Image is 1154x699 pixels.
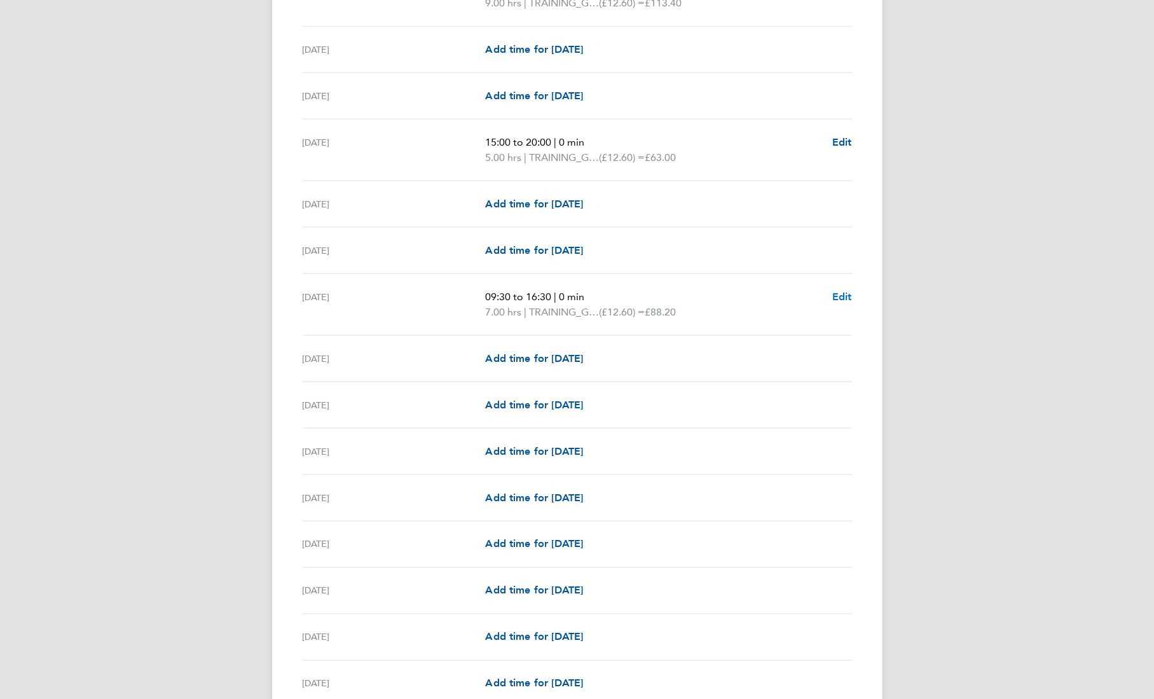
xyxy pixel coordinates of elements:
[485,197,583,212] a: Add time for [DATE]
[303,135,486,165] div: [DATE]
[303,42,486,57] div: [DATE]
[485,538,583,550] span: Add time for [DATE]
[485,352,583,364] span: Add time for [DATE]
[645,306,676,318] span: £88.20
[599,151,645,163] span: (£12.60) =
[485,445,583,457] span: Add time for [DATE]
[485,43,583,55] span: Add time for [DATE]
[303,398,486,413] div: [DATE]
[599,306,645,318] span: (£12.60) =
[832,135,852,150] a: Edit
[832,291,852,303] span: Edit
[485,151,521,163] span: 5.00 hrs
[303,197,486,212] div: [DATE]
[554,291,556,303] span: |
[485,88,583,104] a: Add time for [DATE]
[303,351,486,366] div: [DATE]
[485,583,583,599] a: Add time for [DATE]
[303,490,486,506] div: [DATE]
[485,90,583,102] span: Add time for [DATE]
[485,631,583,643] span: Add time for [DATE]
[303,630,486,645] div: [DATE]
[303,243,486,258] div: [DATE]
[559,136,584,148] span: 0 min
[485,306,521,318] span: 7.00 hrs
[303,676,486,691] div: [DATE]
[832,289,852,305] a: Edit
[559,291,584,303] span: 0 min
[485,42,583,57] a: Add time for [DATE]
[303,444,486,459] div: [DATE]
[485,198,583,210] span: Add time for [DATE]
[485,243,583,258] a: Add time for [DATE]
[303,289,486,320] div: [DATE]
[485,492,583,504] span: Add time for [DATE]
[485,244,583,256] span: Add time for [DATE]
[485,630,583,645] a: Add time for [DATE]
[529,150,599,165] span: TRAINING_GROUND_STEWARDING
[485,291,551,303] span: 09:30 to 16:30
[554,136,556,148] span: |
[485,585,583,597] span: Add time for [DATE]
[485,136,551,148] span: 15:00 to 20:00
[832,136,852,148] span: Edit
[485,398,583,413] a: Add time for [DATE]
[485,351,583,366] a: Add time for [DATE]
[485,490,583,506] a: Add time for [DATE]
[524,306,526,318] span: |
[485,399,583,411] span: Add time for [DATE]
[485,537,583,552] a: Add time for [DATE]
[485,676,583,691] a: Add time for [DATE]
[529,305,599,320] span: TRAINING_GROUND_STEWARDING
[303,583,486,599] div: [DATE]
[485,444,583,459] a: Add time for [DATE]
[303,537,486,552] div: [DATE]
[485,677,583,689] span: Add time for [DATE]
[303,88,486,104] div: [DATE]
[524,151,526,163] span: |
[645,151,676,163] span: £63.00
